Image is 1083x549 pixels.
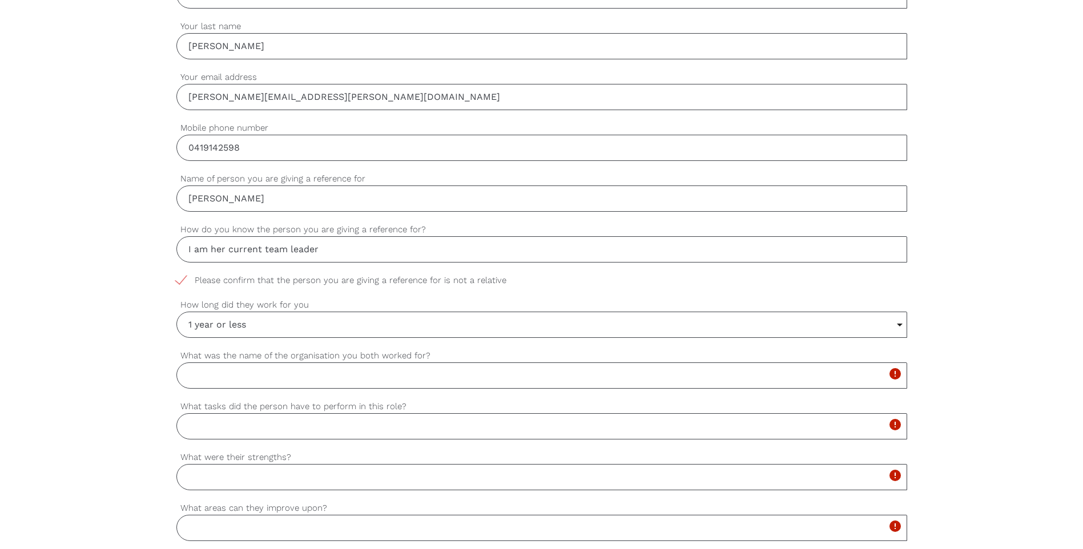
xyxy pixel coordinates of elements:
[176,298,907,312] label: How long did they work for you
[888,418,902,431] i: error
[888,519,902,533] i: error
[176,71,907,84] label: Your email address
[176,172,907,185] label: Name of person you are giving a reference for
[888,367,902,381] i: error
[176,451,907,464] label: What were their strengths?
[176,223,907,236] label: How do you know the person you are giving a reference for?
[888,469,902,482] i: error
[176,20,907,33] label: Your last name
[176,274,528,287] span: Please confirm that the person you are giving a reference for is not a relative
[176,122,907,135] label: Mobile phone number
[176,400,907,413] label: What tasks did the person have to perform in this role?
[176,349,907,362] label: What was the name of the organisation you both worked for?
[176,502,907,515] label: What areas can they improve upon?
